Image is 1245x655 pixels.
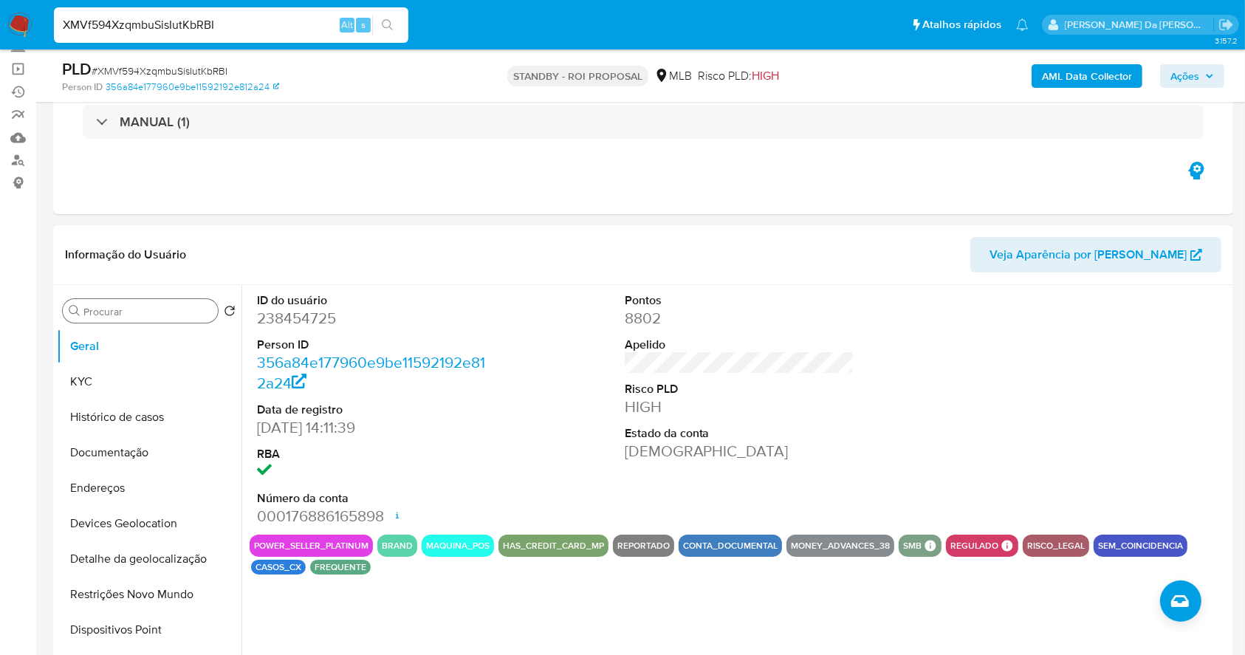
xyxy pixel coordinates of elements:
a: Sair [1218,17,1234,32]
input: Procurar [83,305,212,318]
button: power_seller_platinum [254,543,368,549]
dt: ID do usuário [257,292,487,309]
button: Procurar [69,305,80,317]
button: frequente [315,564,366,570]
span: Ações [1170,64,1199,88]
button: money_advances_38 [791,543,890,549]
button: Dispositivos Point [57,612,241,648]
dd: [DATE] 14:11:39 [257,417,487,438]
span: Alt [341,18,353,32]
a: 356a84e177960e9be11592192e812a24 [106,80,279,94]
button: maquina_pos [426,543,490,549]
p: patricia.varelo@mercadopago.com.br [1065,18,1214,32]
button: KYC [57,364,241,399]
span: Veja Aparência por [PERSON_NAME] [990,237,1187,272]
b: Person ID [62,80,103,94]
button: search-icon [372,15,402,35]
span: # XMVf594XzqmbuSisIutKbRBI [92,64,227,78]
button: Devices Geolocation [57,506,241,541]
dt: Data de registro [257,402,487,418]
button: Ações [1160,64,1224,88]
span: Risco PLD: [698,68,779,84]
span: 3.157.2 [1215,35,1238,47]
b: AML Data Collector [1042,64,1132,88]
a: Notificações [1016,18,1029,31]
button: Retornar ao pedido padrão [224,305,236,321]
dt: Pontos [625,292,855,309]
dt: Apelido [625,337,855,353]
dd: 238454725 [257,308,487,329]
button: Geral [57,329,241,364]
button: smb [903,543,922,549]
dt: RBA [257,446,487,462]
span: s [361,18,366,32]
button: Restrições Novo Mundo [57,577,241,612]
button: regulado [950,543,998,549]
button: Endereços [57,470,241,506]
button: casos_cx [255,564,301,570]
button: brand [382,543,413,549]
b: PLD [62,57,92,80]
button: Detalhe da geolocalização [57,541,241,577]
span: Atalhos rápidos [922,17,1001,32]
dt: Person ID [257,337,487,353]
span: HIGH [752,67,779,84]
button: risco_legal [1027,543,1085,549]
button: AML Data Collector [1032,64,1142,88]
button: has_credit_card_mp [503,543,604,549]
dd: HIGH [625,397,855,417]
button: Histórico de casos [57,399,241,435]
dd: 8802 [625,308,855,329]
a: 356a84e177960e9be11592192e812a24 [257,351,485,394]
dd: [DEMOGRAPHIC_DATA] [625,441,855,462]
dd: 000176886165898 [257,506,487,527]
dt: Risco PLD [625,381,855,397]
h3: MANUAL (1) [120,114,190,130]
div: MLB [654,68,692,84]
button: reportado [617,543,670,549]
p: STANDBY - ROI PROPOSAL [507,66,648,86]
button: Documentação [57,435,241,470]
button: conta_documental [683,543,778,549]
div: MANUAL (1) [83,105,1204,139]
input: Pesquise usuários ou casos... [54,16,408,35]
button: Veja Aparência por [PERSON_NAME] [970,237,1221,272]
dt: Estado da conta [625,425,855,442]
dt: Número da conta [257,490,487,507]
button: sem_coincidencia [1098,543,1183,549]
h1: Informação do Usuário [65,247,186,262]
